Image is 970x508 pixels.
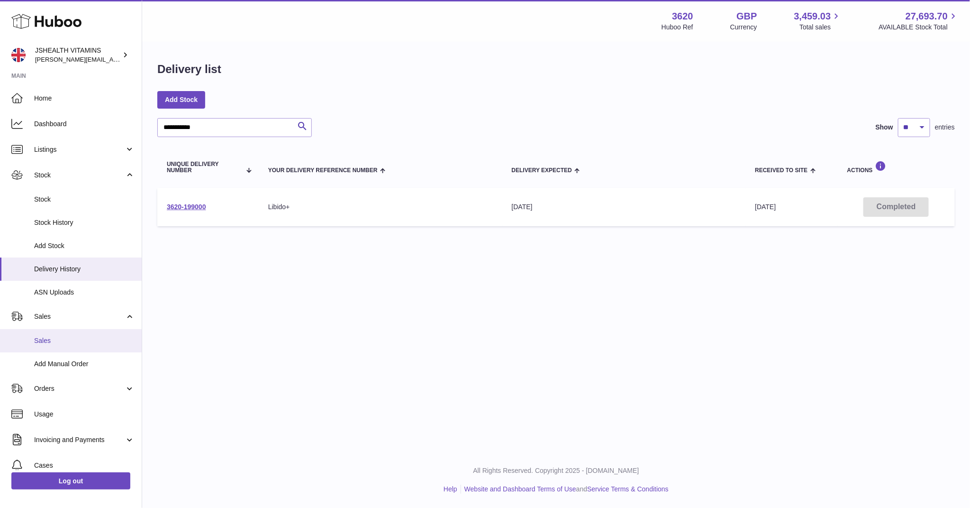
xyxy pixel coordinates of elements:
[167,203,206,211] a: 3620-199000
[672,10,693,23] strong: 3620
[150,466,962,475] p: All Rights Reserved. Copyright 2025 - [DOMAIN_NAME]
[755,167,807,174] span: Received to Site
[34,384,125,393] span: Orders
[34,145,125,154] span: Listings
[157,91,205,108] a: Add Stock
[34,435,125,444] span: Invoicing and Payments
[34,120,135,129] span: Dashboard
[794,10,831,23] span: 3,459.03
[11,472,130,490] a: Log out
[34,241,135,250] span: Add Stock
[464,485,576,493] a: Website and Dashboard Terms of Use
[11,48,26,62] img: francesca@jshealthvitamins.com
[906,10,948,23] span: 27,693.70
[799,23,842,32] span: Total sales
[730,23,757,32] div: Currency
[167,161,241,174] span: Unique Delivery Number
[34,195,135,204] span: Stock
[847,161,945,174] div: Actions
[268,167,378,174] span: Your Delivery Reference Number
[34,312,125,321] span: Sales
[876,123,893,132] label: Show
[512,203,736,212] div: [DATE]
[34,218,135,227] span: Stock History
[34,461,135,470] span: Cases
[34,288,135,297] span: ASN Uploads
[268,203,493,212] div: Libido+
[157,62,221,77] h1: Delivery list
[512,167,572,174] span: Delivery Expected
[935,123,955,132] span: entries
[587,485,669,493] a: Service Terms & Conditions
[34,360,135,369] span: Add Manual Order
[461,485,669,494] li: and
[879,23,959,32] span: AVAILABLE Stock Total
[35,46,120,64] div: JSHEALTH VITAMINS
[35,55,190,63] span: [PERSON_NAME][EMAIL_ADDRESS][DOMAIN_NAME]
[444,485,457,493] a: Help
[34,265,135,274] span: Delivery History
[736,10,757,23] strong: GBP
[34,171,125,180] span: Stock
[794,10,842,32] a: 3,459.03 Total sales
[34,410,135,419] span: Usage
[662,23,693,32] div: Huboo Ref
[34,336,135,345] span: Sales
[755,203,776,211] span: [DATE]
[34,94,135,103] span: Home
[879,10,959,32] a: 27,693.70 AVAILABLE Stock Total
